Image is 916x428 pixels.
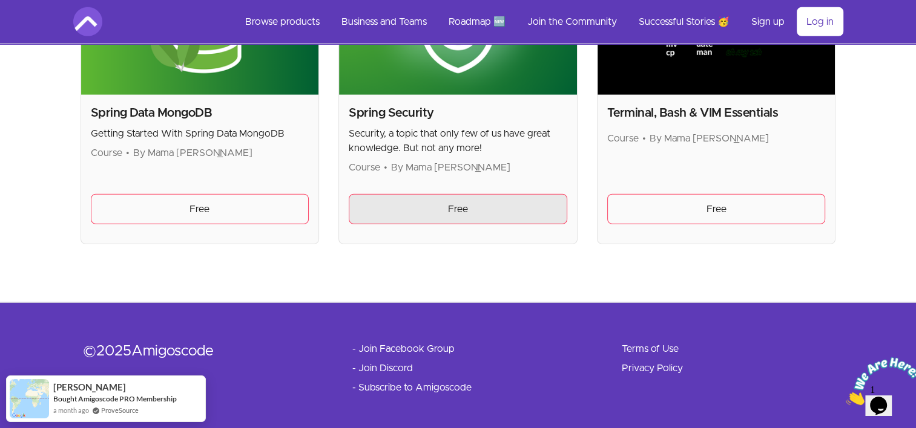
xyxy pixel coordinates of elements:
a: - Join Discord [352,361,413,375]
a: Amigoscode PRO Membership [78,394,177,403]
h2: Terminal, Bash & VIM Essentials [607,105,826,122]
img: Amigoscode logo [73,7,102,36]
h2: Spring Security [349,105,567,122]
p: Security, a topic that only few of us have great knowledge. But not any more! [349,126,567,155]
span: [PERSON_NAME] [53,382,126,392]
span: 1 [5,5,10,15]
span: • [126,148,130,158]
a: - Subscribe to Amigoscode [352,380,472,395]
h2: Spring Data MongoDB [91,105,309,122]
span: • [642,134,646,143]
a: Free [607,194,826,224]
a: Sign up [742,7,794,36]
a: Privacy Policy [622,361,683,375]
span: a month ago [53,405,89,416]
a: ProveSource [101,405,139,415]
span: By Mama [PERSON_NAME] [133,148,252,158]
iframe: chat widget [841,352,916,410]
a: Free [349,194,567,224]
p: Getting Started With Spring Data MongoDB [91,126,309,141]
span: Course [349,163,380,172]
a: Roadmap 🆕 [439,7,515,36]
span: • [384,163,387,172]
span: Bought [53,394,77,403]
a: Terms of Use [622,342,679,356]
a: - Join Facebook Group [352,342,455,356]
span: By Mama [PERSON_NAME] [391,163,510,172]
a: Browse products [236,7,329,36]
span: By Mama [PERSON_NAME] [650,134,769,143]
span: Course [607,134,639,143]
a: Free [91,194,309,224]
nav: Main [236,7,843,36]
a: Successful Stories 🥳 [629,7,739,36]
img: provesource social proof notification image [10,379,49,418]
a: Log in [797,7,843,36]
div: © 2025 Amigoscode [83,342,314,361]
a: Join the Community [518,7,627,36]
span: Course [91,148,122,158]
img: Chat attention grabber [5,5,80,53]
a: Business and Teams [332,7,437,36]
